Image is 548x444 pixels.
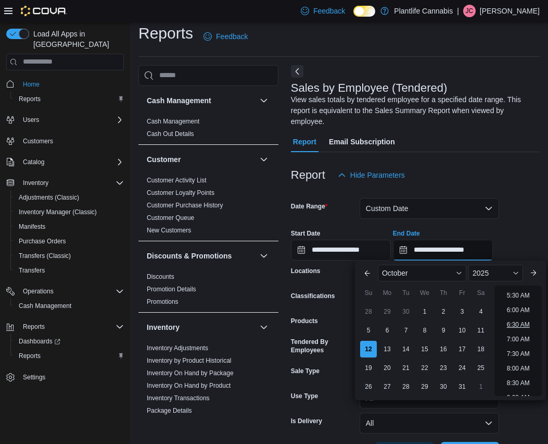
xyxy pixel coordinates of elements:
[435,360,452,376] div: day-23
[19,78,124,91] span: Home
[379,341,396,357] div: day-13
[23,373,45,381] span: Settings
[23,116,39,124] span: Users
[147,189,214,197] span: Customer Loyalty Points
[393,229,420,238] label: End Date
[2,176,128,190] button: Inventory
[216,31,248,42] span: Feedback
[19,371,49,384] a: Settings
[468,265,523,281] div: Button. Open the year selector. 2025 is currently selected.
[416,303,433,320] div: day-1
[291,292,335,300] label: Classifications
[15,350,124,362] span: Reports
[15,264,49,277] a: Transfers
[10,92,128,106] button: Reports
[147,407,192,414] a: Package Details
[503,333,534,346] li: 7:00 AM
[19,371,124,384] span: Settings
[454,341,470,357] div: day-17
[466,5,474,17] span: JC
[147,394,210,402] span: Inventory Transactions
[291,229,321,238] label: Start Date
[473,303,489,320] div: day-4
[379,378,396,395] div: day-27
[138,115,278,144] div: Cash Management
[138,23,193,44] h1: Reports
[359,265,376,281] button: Previous Month
[15,250,75,262] a: Transfers (Classic)
[147,381,231,390] span: Inventory On Hand by Product
[147,369,234,377] span: Inventory On Hand by Package
[480,5,540,17] p: [PERSON_NAME]
[334,165,409,186] button: Hide Parameters
[2,284,128,299] button: Operations
[2,133,128,149] button: Customers
[398,341,414,357] div: day-14
[15,206,124,218] span: Inventory Manager (Classic)
[147,382,231,389] a: Inventory On Hand by Product
[473,285,489,301] div: Sa
[21,6,67,16] img: Cova
[291,392,318,400] label: Use Type
[29,29,124,50] span: Load All Apps in [GEOGRAPHIC_DATA]
[15,191,83,204] a: Adjustments (Classic)
[291,240,391,261] input: Press the down key to open a popover containing a calendar.
[10,205,128,219] button: Inventory Manager (Classic)
[10,299,128,313] button: Cash Management
[147,130,194,138] a: Cash Out Details
[360,303,377,320] div: day-28
[454,322,470,339] div: day-10
[147,202,223,209] a: Customer Purchase History
[291,65,303,78] button: Next
[15,300,75,312] a: Cash Management
[19,78,44,91] a: Home
[398,285,414,301] div: Tu
[350,170,405,180] span: Hide Parameters
[15,264,124,277] span: Transfers
[382,269,408,277] span: October
[2,113,128,127] button: Users
[10,249,128,263] button: Transfers (Classic)
[2,77,128,92] button: Home
[393,240,493,261] input: Press the down key to enter a popover containing a calendar. Press the escape key to close the po...
[15,300,124,312] span: Cash Management
[19,285,58,298] button: Operations
[416,378,433,395] div: day-29
[291,417,322,425] label: Is Delivery
[329,131,395,152] span: Email Subscription
[360,360,377,376] div: day-19
[360,198,499,219] button: Custom Date
[19,352,41,360] span: Reports
[19,223,45,231] span: Manifests
[463,5,476,17] div: Julie Clarke
[10,263,128,278] button: Transfers
[503,377,534,389] li: 8:30 AM
[15,93,45,105] a: Reports
[494,286,542,396] ul: Time
[379,322,396,339] div: day-6
[10,190,128,205] button: Adjustments (Classic)
[147,176,207,184] span: Customer Activity List
[19,337,60,346] span: Dashboards
[10,349,128,363] button: Reports
[435,341,452,357] div: day-16
[147,394,210,402] a: Inventory Transactions
[15,206,101,218] a: Inventory Manager (Classic)
[147,344,208,352] a: Inventory Adjustments
[473,360,489,376] div: day-25
[147,356,232,365] span: Inventory by Product Historical
[291,317,318,325] label: Products
[2,319,128,334] button: Reports
[19,114,43,126] button: Users
[15,335,65,348] a: Dashboards
[19,114,124,126] span: Users
[19,320,49,333] button: Reports
[435,378,452,395] div: day-30
[503,289,534,302] li: 5:30 AM
[147,286,196,293] a: Promotion Details
[147,226,191,235] span: New Customers
[10,219,128,234] button: Manifests
[10,334,128,349] a: Dashboards
[379,303,396,320] div: day-29
[147,273,174,281] span: Discounts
